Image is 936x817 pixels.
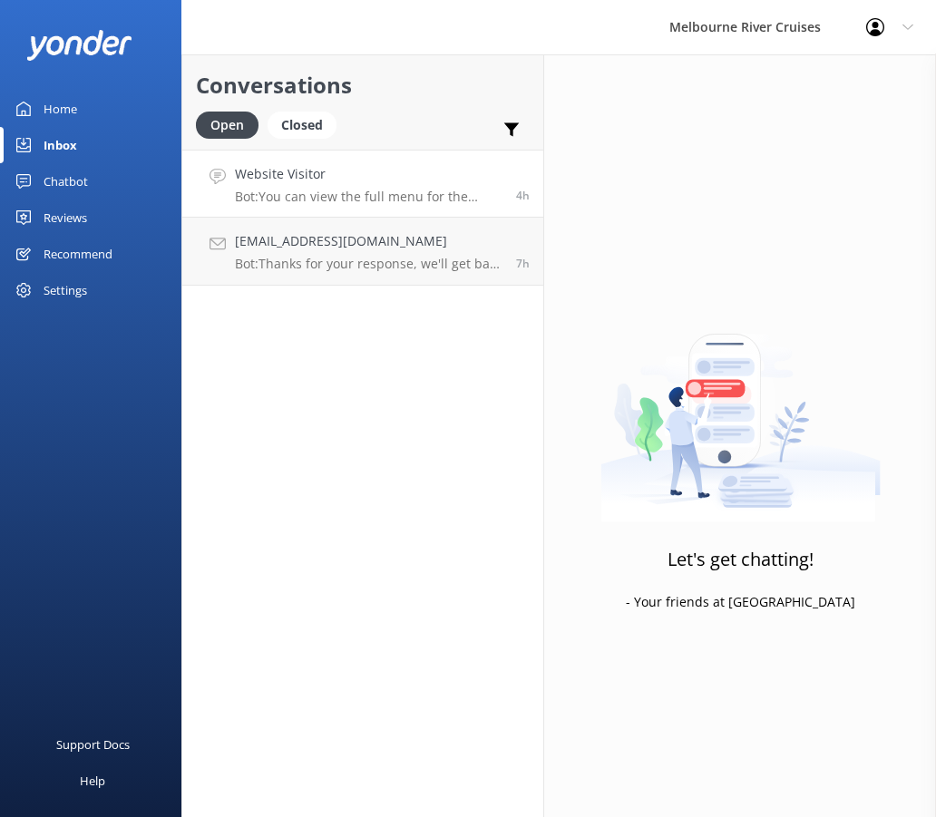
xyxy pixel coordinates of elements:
div: Recommend [44,236,112,272]
a: Website VisitorBot:You can view the full menu for the Spirit of Melbourne Lunch Cruise, which inc... [182,150,543,218]
div: Home [44,91,77,127]
div: Open [196,112,258,139]
a: Open [196,114,268,134]
h3: Let's get chatting! [668,545,814,574]
a: [EMAIL_ADDRESS][DOMAIN_NAME]Bot:Thanks for your response, we'll get back to you as soon as we can... [182,218,543,286]
h4: [EMAIL_ADDRESS][DOMAIN_NAME] [235,231,502,251]
img: artwork of a man stealing a conversation from at giant smartphone [600,296,881,522]
div: Chatbot [44,163,88,199]
span: 09:18am 13-Aug-2025 (UTC +10:00) Australia/Sydney [516,256,530,271]
h2: Conversations [196,68,530,102]
div: Reviews [44,199,87,236]
div: Inbox [44,127,77,163]
p: Bot: You can view the full menu for the Spirit of Melbourne Lunch Cruise, which includes gluten-f... [235,189,502,205]
div: Closed [268,112,336,139]
div: Settings [44,272,87,308]
a: Closed [268,114,346,134]
p: Bot: Thanks for your response, we'll get back to you as soon as we can during opening hours. [235,256,502,272]
p: - Your friends at [GEOGRAPHIC_DATA] [626,592,855,612]
div: Support Docs [56,726,130,763]
div: Help [80,763,105,799]
h4: Website Visitor [235,164,502,184]
img: yonder-white-logo.png [27,30,132,60]
span: 11:27am 13-Aug-2025 (UTC +10:00) Australia/Sydney [516,188,530,203]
